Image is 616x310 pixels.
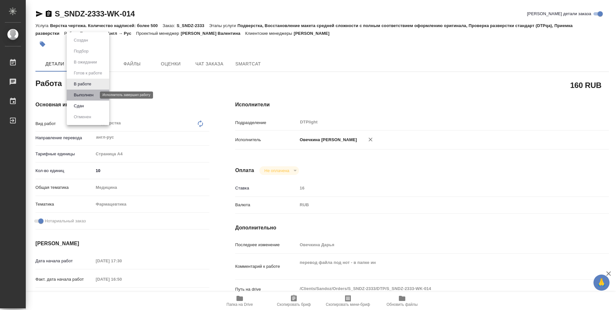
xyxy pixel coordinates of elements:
button: Подбор [72,48,91,55]
button: Готов к работе [72,70,104,77]
button: В работе [72,81,93,88]
button: Отменен [72,113,93,121]
button: В ожидании [72,59,99,66]
button: Сдан [72,102,86,110]
button: Создан [72,37,90,44]
button: Выполнен [72,92,95,99]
